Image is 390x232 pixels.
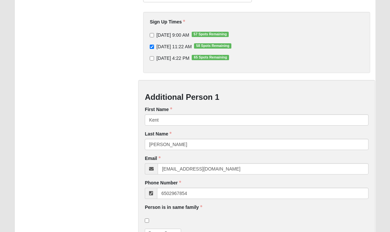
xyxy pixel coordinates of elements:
label: Last Name [145,131,172,137]
label: Person is in same family [145,204,202,211]
span: 57 Spots Remaining [192,32,229,37]
span: [DATE] 11:22 AM [156,44,192,49]
span: 58 Spots Remaining [194,43,231,49]
input: [DATE] 4:22 PM65 Spots Remaining [150,56,154,60]
label: First Name [145,106,172,113]
label: Email [145,155,160,162]
label: Phone Number [145,179,181,186]
h3: Additional Person 1 [145,93,369,102]
label: Sign Up Times [150,19,185,25]
span: 65 Spots Remaining [192,55,229,60]
input: [DATE] 9:00 AM57 Spots Remaining [150,33,154,37]
span: [DATE] 4:22 PM [156,56,189,61]
input: [DATE] 11:22 AM58 Spots Remaining [150,45,154,49]
span: [DATE] 9:00 AM [156,32,189,38]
